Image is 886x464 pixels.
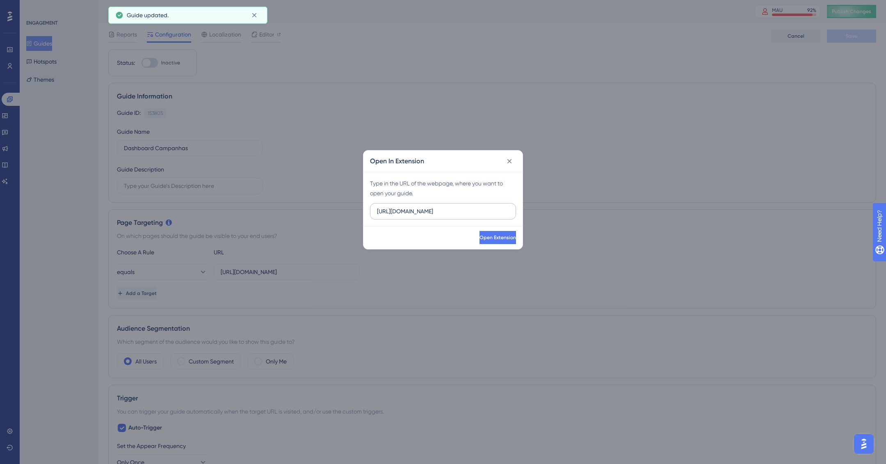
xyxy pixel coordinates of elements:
span: Open Extension [480,234,516,241]
span: Need Help? [19,2,51,12]
iframe: UserGuiding AI Assistant Launcher [852,432,876,456]
input: URL [377,207,509,216]
h2: Open In Extension [370,156,424,166]
span: Guide updated. [127,10,169,20]
div: Type in the URL of the webpage, where you want to open your guide. [370,178,516,198]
